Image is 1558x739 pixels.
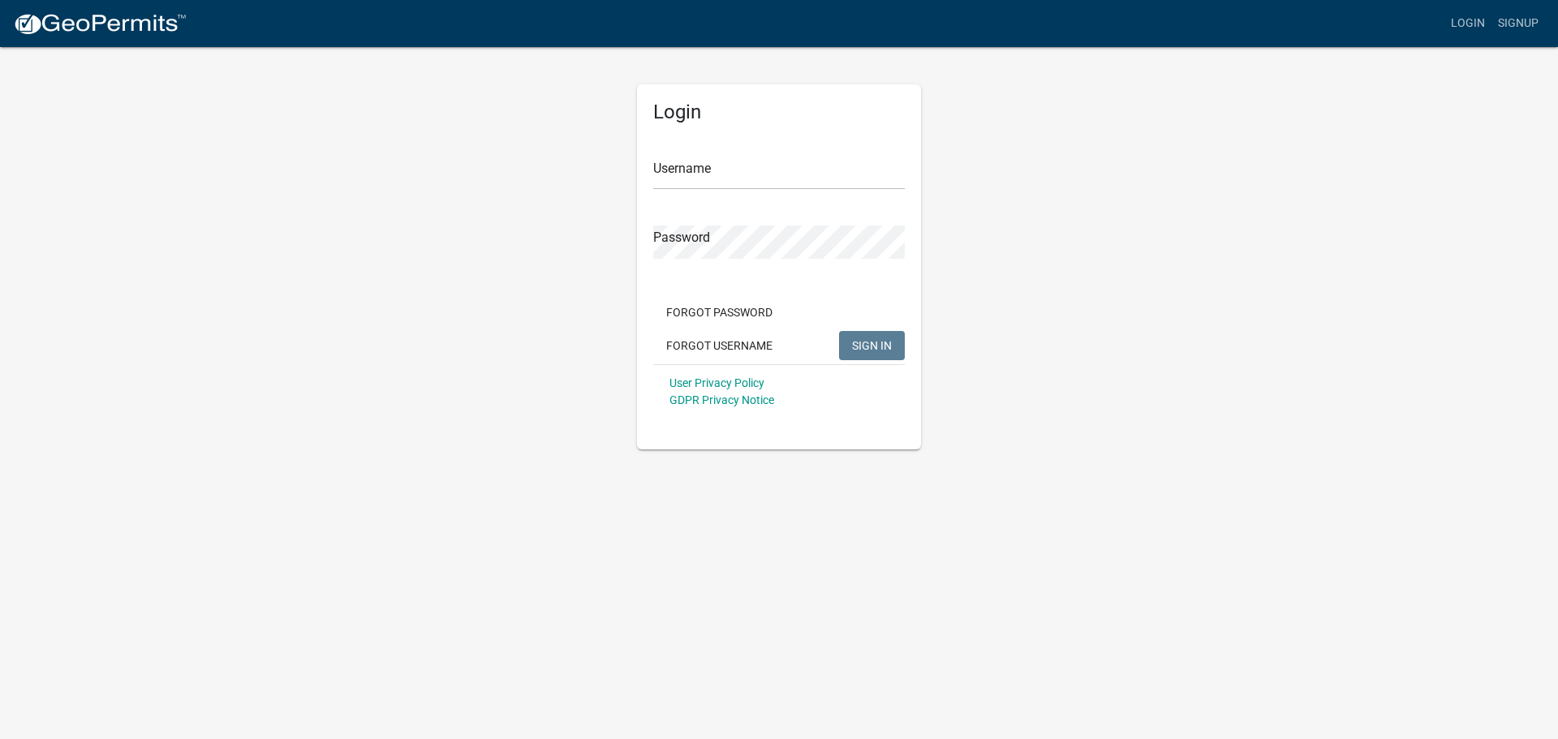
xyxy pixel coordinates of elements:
a: User Privacy Policy [669,376,764,389]
button: Forgot Username [653,331,785,360]
button: Forgot Password [653,298,785,327]
a: Login [1444,8,1491,39]
button: SIGN IN [839,331,905,360]
a: Signup [1491,8,1545,39]
h5: Login [653,101,905,124]
a: GDPR Privacy Notice [669,393,774,406]
span: SIGN IN [852,338,892,351]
